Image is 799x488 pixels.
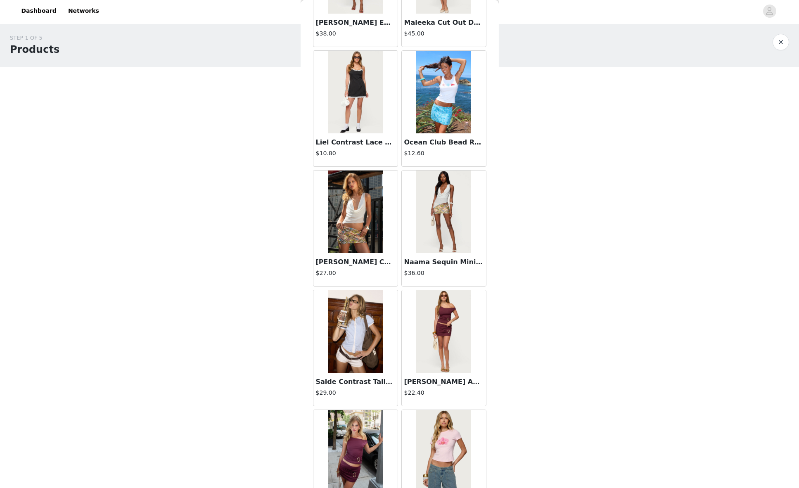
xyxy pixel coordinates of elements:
[416,171,471,253] img: Naama Sequin Mini Skort
[316,137,395,147] h3: Liel Contrast Lace Pinstripe Mini Dress
[63,2,104,20] a: Networks
[404,377,484,387] h3: [PERSON_NAME] Abstract Ring Mini Skirt
[328,51,383,133] img: Liel Contrast Lace Pinstripe Mini Dress
[316,377,395,387] h3: Saide Contrast Tailored Button Up Shirt
[404,149,484,158] h4: $12.60
[17,2,62,20] a: Dashboard
[316,29,395,38] h4: $38.00
[316,18,395,28] h3: [PERSON_NAME] Embroidered Floral Mesh Mini Dress
[404,18,484,28] h3: Maleeka Cut Out Denim Mini Dress
[316,257,395,267] h3: [PERSON_NAME] Chiffon Cowl Neck Top
[316,149,395,158] h4: $10.80
[404,257,484,267] h3: Naama Sequin Mini Skort
[416,51,471,133] img: Ocean Club Bead Ribbed Tank Top
[316,269,395,277] h4: $27.00
[328,171,383,253] img: Denise Asymmetric Chiffon Cowl Neck Top
[404,389,484,397] h4: $22.40
[328,290,383,373] img: Saide Contrast Tailored Button Up Shirt
[404,137,484,147] h3: Ocean Club Bead Ribbed Tank Top
[10,42,59,57] h1: Products
[10,34,59,42] div: STEP 1 OF 5
[404,269,484,277] h4: $36.00
[766,5,773,18] div: avatar
[416,290,471,373] img: Kenia Abstract Ring Mini Skirt
[316,389,395,397] h4: $29.00
[404,29,484,38] h4: $45.00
